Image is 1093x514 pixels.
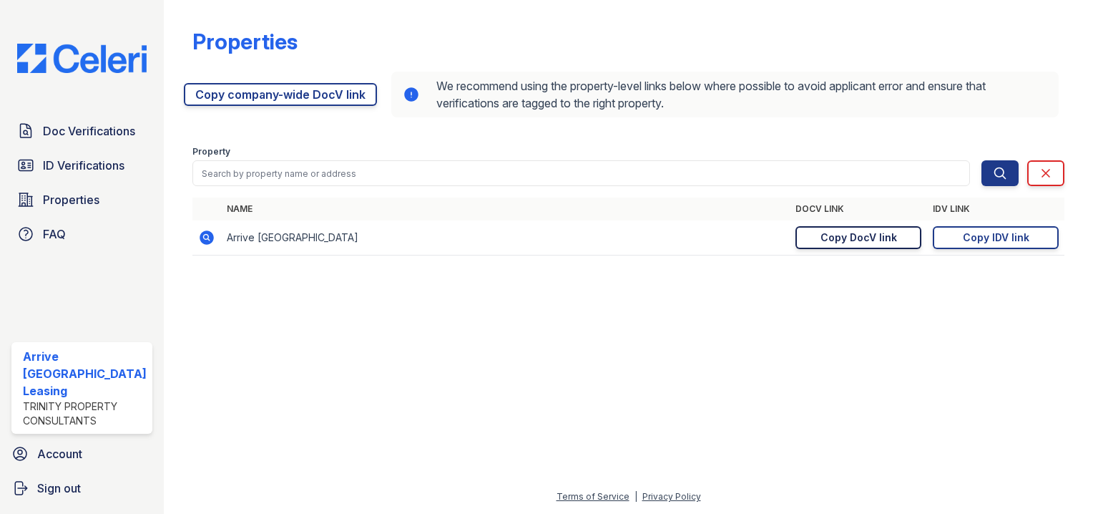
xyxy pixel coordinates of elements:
th: Name [221,198,790,220]
a: ID Verifications [11,151,152,180]
label: Property [192,146,230,157]
a: Terms of Service [557,491,629,502]
span: FAQ [43,226,66,243]
img: CE_Logo_Blue-a8612792a0a2168367f1c8372b55b34899dd931a85d93a1a3d3e32e68fde9ad4.png [6,44,158,73]
td: Arrive [GEOGRAPHIC_DATA] [221,220,790,256]
a: Account [6,440,158,468]
div: | [634,491,637,502]
input: Search by property name or address [192,160,970,186]
div: Arrive [GEOGRAPHIC_DATA] Leasing [23,348,147,399]
a: Sign out [6,474,158,503]
a: FAQ [11,220,152,248]
div: Trinity Property Consultants [23,399,147,428]
span: Doc Verifications [43,122,135,140]
a: Properties [11,185,152,214]
span: Properties [43,191,99,208]
div: We recommend using the property-level links below where possible to avoid applicant error and ens... [391,72,1059,117]
a: Privacy Policy [642,491,701,502]
th: IDV Link [927,198,1064,220]
span: Account [37,445,82,462]
div: Copy DocV link [820,231,897,245]
a: Copy IDV link [933,226,1059,249]
div: Properties [192,29,298,54]
a: Copy company-wide DocV link [184,83,377,106]
a: Copy DocV link [795,226,921,249]
div: Copy IDV link [963,231,1029,245]
span: Sign out [37,480,81,497]
a: Doc Verifications [11,117,152,145]
th: DocV Link [790,198,927,220]
span: ID Verifications [43,157,124,174]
